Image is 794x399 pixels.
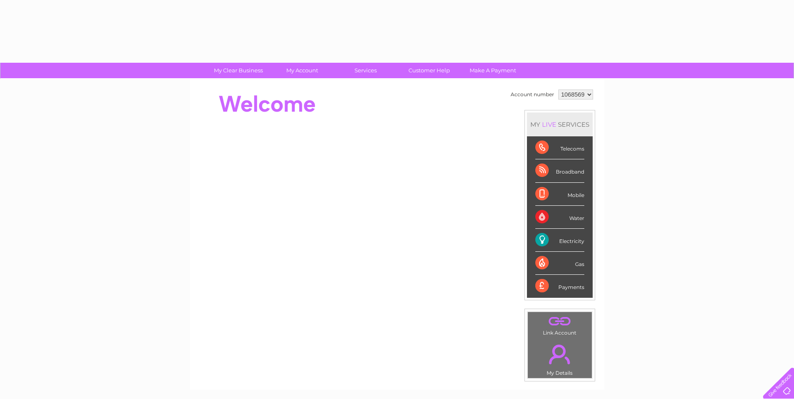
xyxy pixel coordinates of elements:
a: My Clear Business [204,63,273,78]
td: Link Account [527,312,592,338]
a: . [530,314,590,329]
div: Water [535,206,584,229]
td: My Details [527,338,592,379]
a: Services [331,63,400,78]
div: MY SERVICES [527,113,593,136]
a: My Account [267,63,337,78]
a: . [530,340,590,369]
a: Make A Payment [458,63,527,78]
div: Mobile [535,183,584,206]
div: Telecoms [535,136,584,159]
div: Gas [535,252,584,275]
div: Broadband [535,159,584,182]
td: Account number [509,87,556,102]
div: Payments [535,275,584,297]
div: Electricity [535,229,584,252]
div: LIVE [540,120,558,128]
a: Customer Help [395,63,464,78]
